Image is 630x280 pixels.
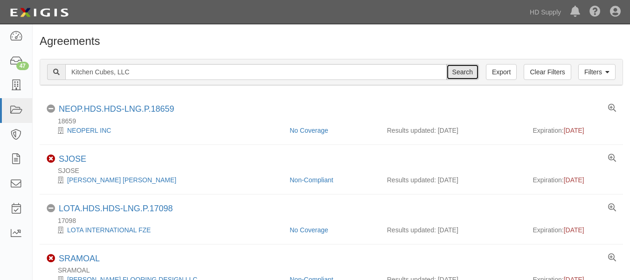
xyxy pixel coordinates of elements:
[47,225,283,235] div: LOTA INTERNATIONAL FZE
[290,127,328,134] a: No Coverage
[533,126,616,135] div: Expiration:
[533,175,616,185] div: Expiration:
[59,254,100,263] a: SRAMOAL
[59,104,174,115] div: NEOP.HDS.HDS-LNG.P.18659
[47,105,55,113] i: No Coverage
[564,127,584,134] span: [DATE]
[564,176,584,184] span: [DATE]
[290,176,333,184] a: Non-Compliant
[47,116,623,126] div: 18659
[59,154,86,165] div: SJOSE
[47,155,55,163] i: Non-Compliant
[47,126,283,135] div: NEOPERL INC
[59,254,100,264] div: SRAMOAL
[387,126,519,135] div: Results updated: [DATE]
[40,35,623,47] h1: Agreements
[290,226,328,234] a: No Coverage
[47,254,55,263] i: Non-Compliant
[67,127,111,134] a: NEOPERL INC
[7,4,71,21] img: logo-5460c22ac91f19d4615b14bd174203de0afe785f0fc80cf4dbbc73dc1793850b.png
[59,204,173,213] a: LOTA.HDS.HDS-LNG.P.17098
[524,64,571,80] a: Clear Filters
[47,166,623,175] div: SJOSE
[47,204,55,213] i: No Coverage
[446,64,479,80] input: Search
[608,104,616,113] a: View results summary
[387,225,519,235] div: Results updated: [DATE]
[608,154,616,163] a: View results summary
[486,64,517,80] a: Export
[16,62,29,70] div: 47
[387,175,519,185] div: Results updated: [DATE]
[525,3,566,22] a: HD Supply
[59,104,174,114] a: NEOP.HDS.HDS-LNG.P.18659
[59,204,173,214] div: LOTA.HDS.HDS-LNG.P.17098
[67,226,151,234] a: LOTA INTERNATIONAL FZE
[533,225,616,235] div: Expiration:
[67,176,176,184] a: [PERSON_NAME] [PERSON_NAME]
[589,7,601,18] i: Help Center - Complianz
[608,254,616,262] a: View results summary
[608,204,616,212] a: View results summary
[65,64,447,80] input: Search
[59,154,86,164] a: SJOSE
[47,216,623,225] div: 17098
[47,266,623,275] div: SRAMOAL
[578,64,616,80] a: Filters
[47,175,283,185] div: JOSE GERARDO SANCHEZ TORRES
[564,226,584,234] span: [DATE]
